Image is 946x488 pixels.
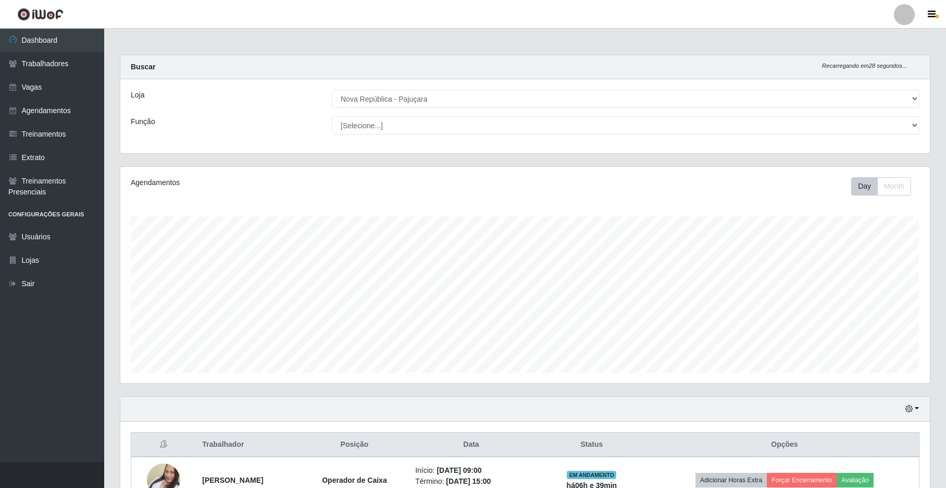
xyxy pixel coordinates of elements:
img: CoreUI Logo [17,8,64,21]
div: Toolbar with button groups [851,177,919,196]
th: Status [533,433,650,457]
th: Data [409,433,533,457]
th: Posição [300,433,409,457]
strong: Operador de Caixa [322,476,387,484]
button: Avaliação [837,473,874,487]
button: Month [877,177,911,196]
span: EM ANDAMENTO [567,471,616,479]
strong: [PERSON_NAME] [202,476,263,484]
button: Adicionar Horas Extra [695,473,767,487]
th: Trabalhador [196,433,300,457]
li: Início: [415,465,527,476]
button: Forçar Encerramento [767,473,837,487]
i: Recarregando em 28 segundos... [822,63,907,69]
time: [DATE] 09:00 [437,466,481,474]
th: Opções [650,433,919,457]
label: Função [131,116,155,127]
div: First group [851,177,911,196]
label: Loja [131,90,144,101]
button: Day [851,177,878,196]
li: Término: [415,476,527,487]
div: Agendamentos [131,177,450,188]
time: [DATE] 15:00 [446,477,491,485]
strong: Buscar [131,63,155,71]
